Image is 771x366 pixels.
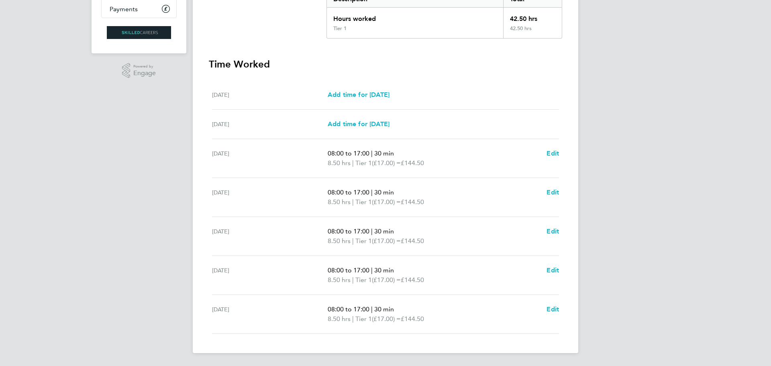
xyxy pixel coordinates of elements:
span: £144.50 [401,198,424,206]
div: [DATE] [212,266,328,285]
img: skilledcareers-logo-retina.png [107,26,171,39]
div: [DATE] [212,227,328,246]
span: 08:00 to 17:00 [328,149,369,157]
span: | [371,227,373,235]
span: 8.50 hrs [328,159,351,167]
span: Edit [547,305,559,313]
span: | [371,188,373,196]
span: 30 min [374,305,394,313]
a: Add time for [DATE] [328,119,390,129]
span: Add time for [DATE] [328,120,390,128]
span: Add time for [DATE] [328,91,390,98]
h3: Time Worked [209,58,562,71]
a: Edit [547,227,559,236]
span: | [371,149,373,157]
span: Tier 1 [355,158,372,168]
span: Payments [110,5,138,13]
span: (£17.00) = [372,159,401,167]
span: (£17.00) = [372,198,401,206]
span: | [352,159,354,167]
a: Edit [547,305,559,314]
span: | [371,266,373,274]
a: Powered byEngage [122,63,156,78]
span: (£17.00) = [372,276,401,284]
span: 30 min [374,188,394,196]
div: Tier 1 [333,25,347,32]
span: (£17.00) = [372,315,401,323]
span: Tier 1 [355,236,372,246]
a: Go to home page [101,26,177,39]
span: 8.50 hrs [328,315,351,323]
span: Engage [133,70,156,77]
span: 08:00 to 17:00 [328,188,369,196]
span: Edit [547,188,559,196]
div: Hours worked [327,8,503,25]
span: | [352,237,354,245]
div: [DATE] [212,149,328,168]
a: Edit [547,188,559,197]
span: Powered by [133,63,156,70]
span: £144.50 [401,237,424,245]
span: 8.50 hrs [328,237,351,245]
span: 08:00 to 17:00 [328,227,369,235]
span: Tier 1 [355,275,372,285]
span: (£17.00) = [372,237,401,245]
div: [DATE] [212,188,328,207]
span: £144.50 [401,276,424,284]
a: Edit [547,149,559,158]
div: 42.50 hrs [503,8,562,25]
span: 30 min [374,266,394,274]
span: | [352,315,354,323]
span: 8.50 hrs [328,198,351,206]
span: Edit [547,149,559,157]
span: 08:00 to 17:00 [328,305,369,313]
span: | [371,305,373,313]
span: | [352,276,354,284]
span: £144.50 [401,315,424,323]
span: 8.50 hrs [328,276,351,284]
span: 30 min [374,149,394,157]
span: 30 min [374,227,394,235]
span: 08:00 to 17:00 [328,266,369,274]
div: 42.50 hrs [503,25,562,38]
div: [DATE] [212,90,328,100]
span: Tier 1 [355,197,372,207]
div: [DATE] [212,119,328,129]
span: £144.50 [401,159,424,167]
a: Edit [547,266,559,275]
span: | [352,198,354,206]
span: Tier 1 [355,314,372,324]
span: Edit [547,266,559,274]
div: [DATE] [212,305,328,324]
a: Add time for [DATE] [328,90,390,100]
span: Edit [547,227,559,235]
